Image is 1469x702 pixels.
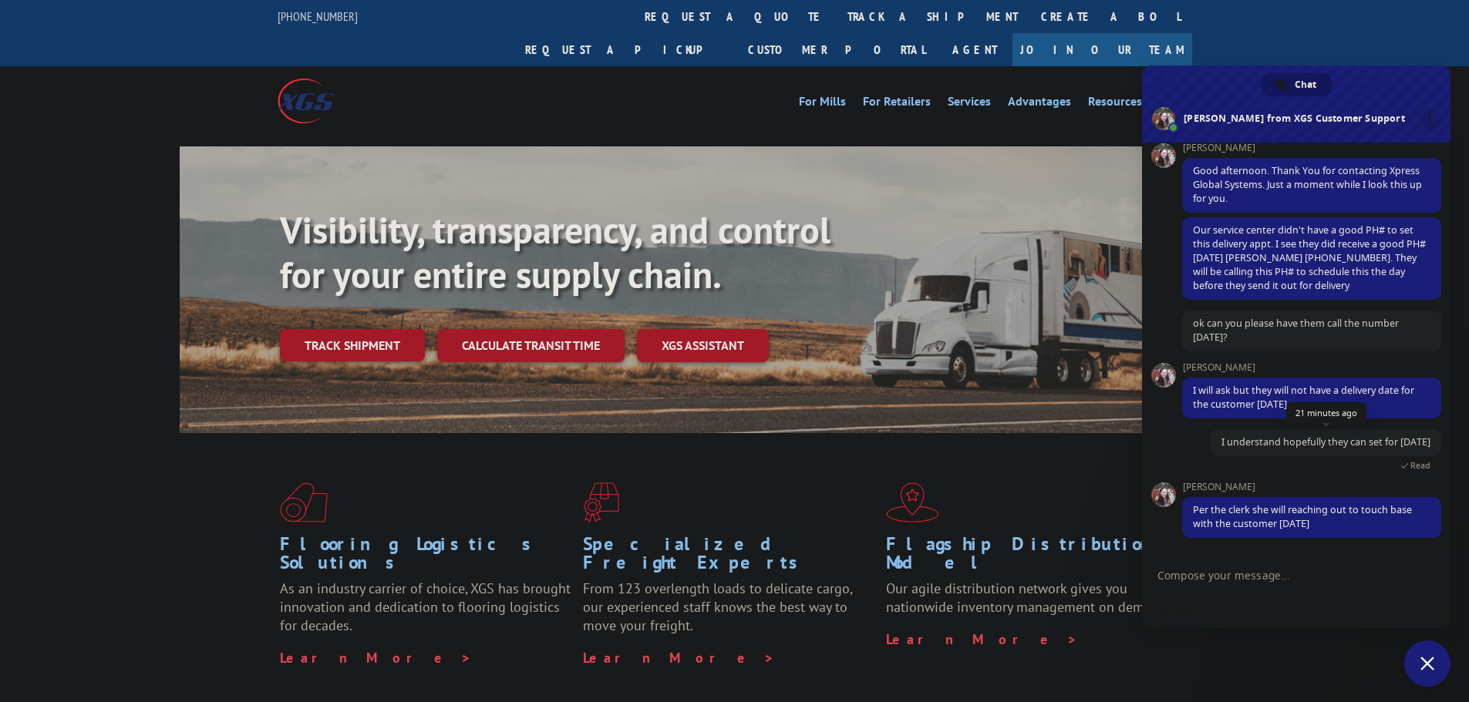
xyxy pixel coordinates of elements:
a: Calculate transit time [437,329,625,362]
div: More channels [1420,109,1440,129]
a: For Retailers [863,96,931,113]
div: Chat [1262,73,1332,96]
a: For Mills [799,96,846,113]
span: Audio message [1198,605,1210,617]
span: Our agile distribution network gives you nationwide inventory management on demand. [886,579,1170,616]
p: From 123 overlength loads to delicate cargo, our experienced staff knows the best way to move you... [583,579,874,648]
a: Resources [1088,96,1142,113]
span: Per the clerk she will reaching out to touch base with the customer [DATE] [1193,503,1412,530]
a: Learn More > [583,649,775,667]
span: ok can you please have them call the number [DATE]? [1193,317,1399,344]
a: Request a pickup [514,33,736,66]
span: As an industry carrier of choice, XGS has brought innovation and dedication to flooring logistics... [280,579,571,634]
b: Visibility, transparency, and control for your entire supply chain. [280,206,831,298]
a: Agent [937,33,1012,66]
a: XGS ASSISTANT [637,329,769,362]
span: I will ask but they will not have a delivery date for the customer [DATE] [1193,384,1414,411]
span: Read [1410,460,1430,471]
span: [PERSON_NAME] [1182,143,1441,153]
span: Our service center didn't have a good PH# to set this delivery appt. I see they did receive a goo... [1193,223,1426,292]
span: Insert an emoji [1157,605,1170,617]
span: [PERSON_NAME] [1182,362,1441,373]
h1: Flagship Distribution Model [886,535,1178,579]
h1: Specialized Freight Experts [583,535,874,579]
span: [PERSON_NAME] [1182,482,1441,492]
span: Chat [1295,73,1316,96]
div: Close chat [1404,640,1450,687]
a: Track shipment [280,329,425,361]
span: Good afternoon. Thank You for contacting Xpress Global Systems. Just a moment while I look this u... [1193,164,1422,205]
img: xgs-icon-focused-on-flooring-red [583,482,619,522]
a: Learn More > [280,649,472,667]
h1: Flooring Logistics Solutions [280,535,571,579]
a: Customer Portal [736,33,937,66]
textarea: Compose your message... [1157,569,1401,583]
a: Join Our Team [1012,33,1192,66]
a: [PHONE_NUMBER] [278,8,358,24]
span: I understand hopefully they can set for [DATE] [1221,435,1430,448]
a: Services [948,96,991,113]
img: xgs-icon-flagship-distribution-model-red [886,482,939,522]
span: Send a file [1178,605,1190,617]
img: xgs-icon-total-supply-chain-intelligence-red [280,482,328,522]
a: Advantages [1008,96,1071,113]
a: Learn More > [886,630,1078,648]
